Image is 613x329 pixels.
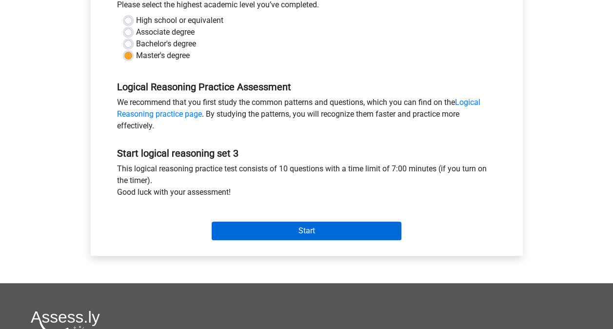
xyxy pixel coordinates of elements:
[212,222,401,240] input: Start
[110,163,504,202] div: This logical reasoning practice test consists of 10 questions with a time limit of 7:00 minutes (...
[117,147,496,159] h5: Start logical reasoning set 3
[136,50,190,62] label: Master's degree
[136,15,223,26] label: High school or equivalent
[136,26,195,38] label: Associate degree
[117,81,496,93] h5: Logical Reasoning Practice Assessment
[136,38,196,50] label: Bachelor's degree
[110,97,504,136] div: We recommend that you first study the common patterns and questions, which you can find on the . ...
